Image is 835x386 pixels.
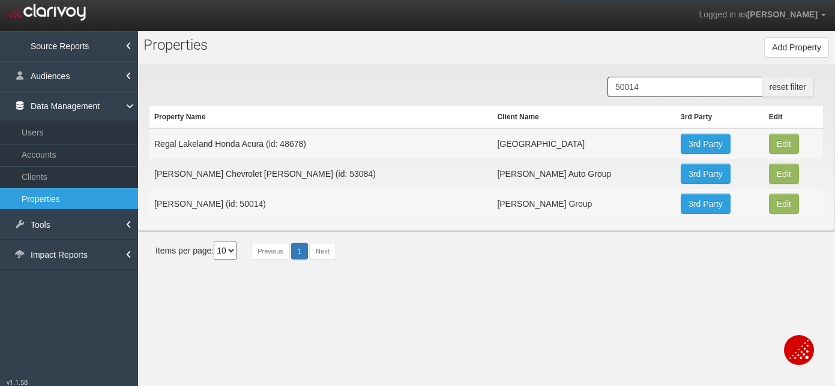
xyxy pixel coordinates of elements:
[699,10,747,19] span: Logged in as
[309,243,336,260] a: Next
[762,77,814,97] button: reset filter
[681,164,731,184] a: 3rd Party
[676,106,764,128] th: 3rd Party
[149,189,492,219] td: [PERSON_NAME] (id: 50014)
[149,159,492,189] td: [PERSON_NAME] Chevrolet [PERSON_NAME] (id: 53084)
[690,1,835,29] a: Logged in as[PERSON_NAME]
[492,128,676,159] td: [GEOGRAPHIC_DATA]
[764,106,823,128] th: Edit
[769,164,799,184] button: Edit
[769,194,799,214] button: Edit
[492,106,676,128] th: Client Name
[291,243,308,260] a: 1
[492,189,676,219] td: [PERSON_NAME] Group
[251,243,290,260] a: Previous
[747,10,818,19] span: [PERSON_NAME]
[143,37,349,53] h1: Pr perties
[764,37,829,58] button: Add Property
[492,159,676,189] td: [PERSON_NAME] Auto Group
[149,128,492,159] td: Regal Lakeland Honda Acura (id: 48678)
[607,77,762,97] input: Search Properties
[681,194,731,214] a: 3rd Party
[155,242,237,260] div: Items per page:
[681,134,731,154] a: 3rd Party
[149,106,492,128] th: Property Name
[157,37,165,53] span: o
[769,134,799,154] button: Edit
